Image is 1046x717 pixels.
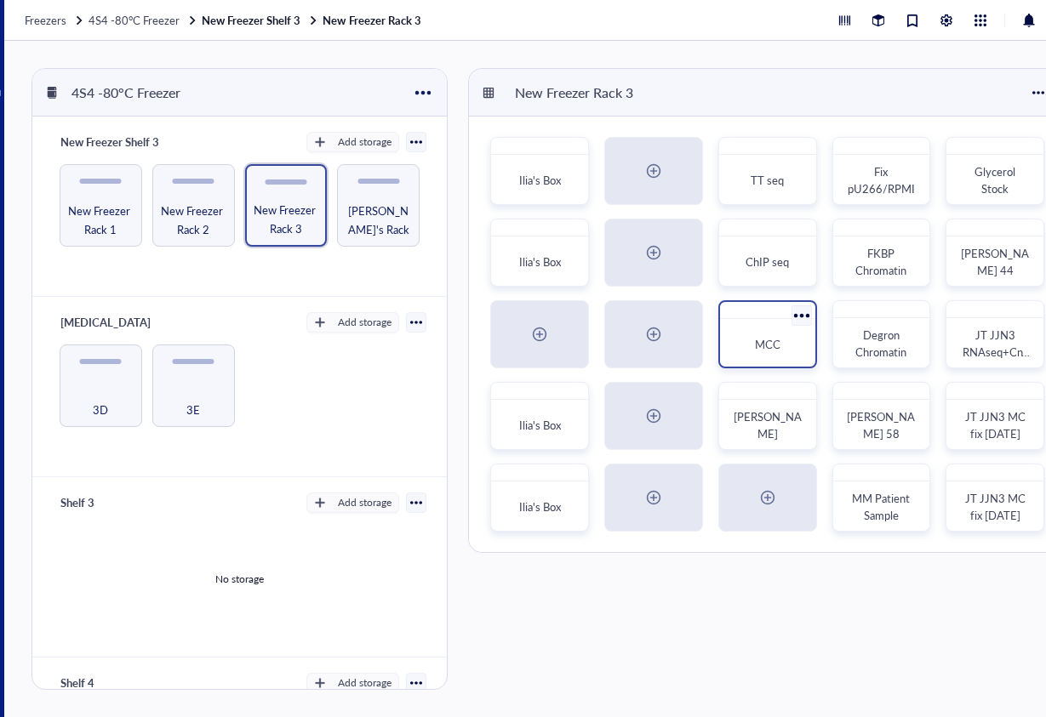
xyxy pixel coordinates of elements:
[961,245,1029,278] span: [PERSON_NAME] 44
[848,163,915,196] span: Fix pU266/RPMI
[306,492,399,513] button: Add storage
[965,408,1028,441] span: JT JJN3 MC fix [DATE]
[519,498,561,515] span: Ilia's Box
[67,202,134,239] span: New Freezer Rack 1
[202,13,424,28] a: New Freezer Shelf 3New Freezer Rack 3
[306,132,399,152] button: Add storage
[53,310,158,334] div: [MEDICAL_DATA]
[306,673,399,693] button: Add storage
[338,134,392,150] div: Add storage
[852,490,912,523] span: MM Patient Sample
[53,671,155,695] div: Shelf 4
[855,245,906,278] span: FKBP Chromatin
[338,495,392,510] div: Add storage
[215,572,264,587] div: No storage
[751,172,784,188] span: TT seq
[345,202,412,239] span: [PERSON_NAME]'s Rack
[25,13,85,28] a: Freezers
[93,401,108,419] span: 3D
[89,12,180,28] span: 4S4 -80°C Freezer
[755,336,780,352] span: MCC
[975,163,1018,196] span: Glycerol Stock
[519,172,561,188] span: Ilia's Box
[338,675,392,691] div: Add storage
[53,130,167,154] div: New Freezer Shelf 3
[507,78,641,107] div: New Freezer Rack 3
[160,202,227,239] span: New Freezer Rack 2
[965,490,1028,523] span: JT JJN3 MC fix [DATE]
[847,408,915,441] span: [PERSON_NAME] 58
[64,78,188,107] div: 4S4 -80°C Freezer
[519,417,561,433] span: Ilia's Box
[855,327,906,360] span: Degron Chromatin
[186,401,200,419] span: 3E
[734,408,802,441] span: [PERSON_NAME]
[519,253,561,270] span: Ilia's Box
[963,327,1031,377] span: JT JJN3 RNAseq+CnT [DATE]
[338,315,392,330] div: Add storage
[254,201,319,238] span: New Freezer Rack 3
[25,12,66,28] span: Freezers
[89,13,198,28] a: 4S4 -80°C Freezer
[746,253,789,270] span: ChIP seq
[53,491,155,515] div: Shelf 3
[306,312,399,333] button: Add storage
